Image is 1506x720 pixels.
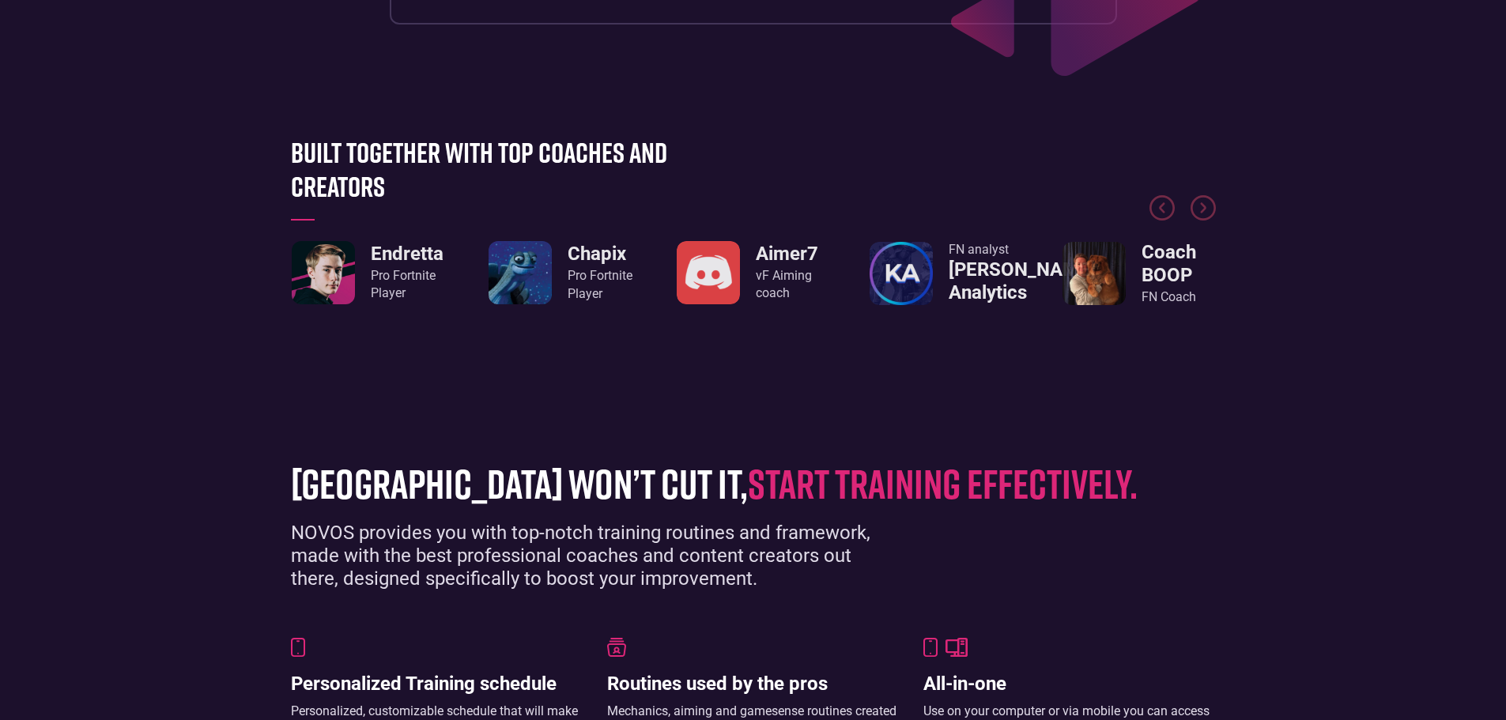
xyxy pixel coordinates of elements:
[291,241,444,304] div: 1 / 8
[1191,195,1216,235] div: Next slide
[1063,241,1216,306] div: 5 / 8
[484,241,637,304] div: 2 / 8
[568,243,632,266] h3: Chapix
[291,522,900,590] div: NOVOS provides you with top-notch training routines and framework, made with the best professiona...
[568,267,632,303] div: Pro Fortnite Player
[371,267,443,303] div: Pro Fortnite Player
[291,673,583,695] h3: Personalized Training schedule
[923,673,1216,695] h3: All-in-one
[677,241,830,304] a: Aimer7vF Aiming coach
[949,258,1096,304] h3: [PERSON_NAME] Analytics
[292,241,443,304] a: EndrettaPro FortnitePlayer
[1149,195,1175,235] div: Previous slide
[677,241,830,304] div: 3 / 8
[748,458,1138,507] span: start training effectively.
[949,241,1096,258] div: FN analyst
[756,267,830,303] div: vF Aiming coach
[870,241,1023,306] a: FN analyst[PERSON_NAME] Analytics
[1063,241,1216,306] a: Coach BOOPFN Coach
[1142,241,1216,287] h3: Coach BOOP
[291,461,1192,506] h1: [GEOGRAPHIC_DATA] won’t cut it,
[1191,195,1216,221] div: Next slide
[607,673,900,695] h3: Routines used by the pros
[489,241,632,304] a: ChapixPro FortnitePlayer
[756,243,830,266] h3: Aimer7
[371,243,443,266] h3: Endretta
[1142,288,1216,306] div: FN Coach
[870,241,1023,306] div: 4 / 8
